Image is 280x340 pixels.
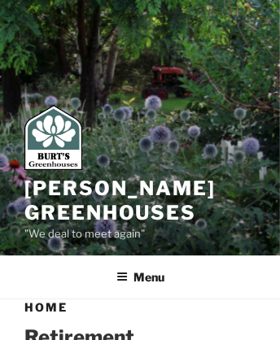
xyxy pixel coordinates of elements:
[24,105,82,170] img: Burt's Greenhouses
[105,257,176,297] button: Menu
[24,225,256,243] p: "We deal to meet again"
[24,299,256,316] h1: Home
[24,177,216,224] a: [PERSON_NAME] Greenhouses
